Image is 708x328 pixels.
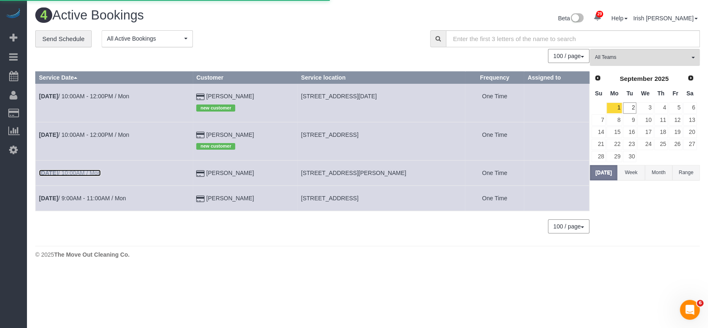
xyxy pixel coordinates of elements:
[39,170,58,176] b: [DATE]
[623,151,637,162] a: 30
[620,75,653,82] span: September
[548,219,589,233] nav: Pagination navigation
[610,90,618,97] span: Monday
[206,131,254,138] a: [PERSON_NAME]
[206,195,254,202] a: [PERSON_NAME]
[196,196,204,202] i: Credit Card Payment
[465,160,524,186] td: Frequency
[595,90,602,97] span: Sunday
[686,90,693,97] span: Saturday
[623,102,637,114] a: 2
[36,186,193,211] td: Schedule date
[641,90,650,97] span: Wednesday
[669,126,682,138] a: 19
[297,122,465,160] td: Service location
[465,186,524,211] td: Frequency
[465,122,524,160] td: Frequency
[206,93,254,100] a: [PERSON_NAME]
[590,49,700,62] ol: All Teams
[524,72,589,84] th: Assigned to
[654,114,668,126] a: 11
[633,15,698,22] a: Irish [PERSON_NAME]
[301,170,406,176] span: [STREET_ADDRESS][PERSON_NAME]
[39,93,129,100] a: [DATE]/ 10:00AM - 12:00PM / Mon
[626,90,633,97] span: Tuesday
[297,72,465,84] th: Service location
[193,72,297,84] th: Customer
[548,49,589,63] button: 100 / page
[301,131,358,138] span: [STREET_ADDRESS]
[594,75,601,81] span: Prev
[596,11,603,17] span: 29
[654,139,668,150] a: 25
[465,84,524,122] td: Frequency
[606,114,622,126] a: 8
[558,15,584,22] a: Beta
[193,186,297,211] td: Customer
[654,75,669,82] span: 2025
[591,126,606,138] a: 14
[657,90,664,97] span: Thursday
[5,8,22,20] a: Automaid Logo
[697,300,703,306] span: 6
[590,165,617,180] button: [DATE]
[570,13,584,24] img: New interface
[196,94,204,100] i: Credit Card Payment
[590,49,700,66] button: All Teams
[606,139,622,150] a: 22
[39,170,101,176] a: [DATE]/ 10:00AM / Mon
[606,126,622,138] a: 15
[35,8,361,22] h1: Active Bookings
[645,165,672,180] button: Month
[595,54,689,61] span: All Teams
[39,195,126,202] a: [DATE]/ 9:00AM - 11:00AM / Mon
[39,93,58,100] b: [DATE]
[685,73,696,84] a: Next
[683,102,697,114] a: 6
[35,30,92,48] a: Send Schedule
[637,114,653,126] a: 10
[524,186,589,211] td: Assigned to
[637,102,653,114] a: 3
[206,170,254,176] a: [PERSON_NAME]
[465,72,524,84] th: Frequency
[637,126,653,138] a: 17
[672,165,700,180] button: Range
[591,151,606,162] a: 28
[654,126,668,138] a: 18
[548,219,589,233] button: 100 / page
[36,84,193,122] td: Schedule date
[446,30,700,47] input: Enter the first 3 letters of the name to search
[654,102,668,114] a: 4
[680,300,700,320] iframe: Intercom live chat
[35,7,52,23] span: 4
[617,165,645,180] button: Week
[36,122,193,160] td: Schedule date
[301,93,377,100] span: [STREET_ADDRESS][DATE]
[36,72,193,84] th: Service Date
[39,195,58,202] b: [DATE]
[297,160,465,186] td: Service location
[548,49,589,63] nav: Pagination navigation
[687,75,694,81] span: Next
[669,102,682,114] a: 5
[637,139,653,150] a: 24
[107,34,182,43] span: All Active Bookings
[606,102,622,114] a: 1
[606,151,622,162] a: 29
[39,131,129,138] a: [DATE]/ 10:00AM - 12:00PM / Mon
[301,195,358,202] span: [STREET_ADDRESS]
[524,160,589,186] td: Assigned to
[589,8,606,27] a: 29
[54,251,129,258] strong: The Move Out Cleaning Co.
[196,104,235,111] span: new customer
[683,126,697,138] a: 20
[297,84,465,122] td: Service location
[672,90,678,97] span: Friday
[102,30,193,47] button: All Active Bookings
[35,250,700,259] div: © 2025
[669,114,682,126] a: 12
[592,73,603,84] a: Prev
[193,122,297,160] td: Customer
[39,131,58,138] b: [DATE]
